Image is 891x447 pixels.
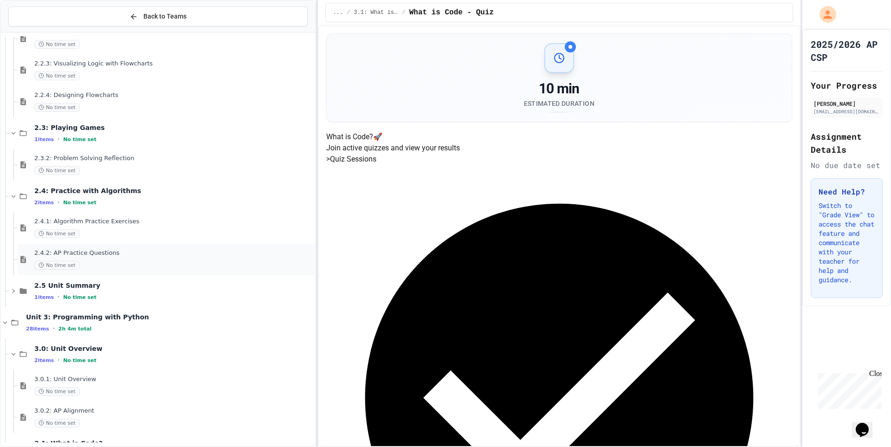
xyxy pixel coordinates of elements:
[58,326,92,332] span: 2h 4m total
[34,387,80,396] span: No time set
[402,9,405,16] span: /
[63,294,97,300] span: No time set
[53,325,55,332] span: •
[34,419,80,428] span: No time set
[354,9,398,16] span: 3.1: What is Code?
[34,200,54,206] span: 2 items
[34,187,313,195] span: 2.4: Practice with Algorithms
[58,136,59,143] span: •
[26,313,313,321] span: Unit 3: Programming with Python
[811,130,883,156] h2: Assignment Details
[814,369,882,409] iframe: chat widget
[34,123,313,132] span: 2.3: Playing Games
[524,99,594,108] div: Estimated Duration
[852,410,882,438] iframe: chat widget
[34,103,80,112] span: No time set
[34,218,313,226] span: 2.4.1: Algorithm Practice Exercises
[34,60,313,68] span: 2.2.3: Visualizing Logic with Flowcharts
[34,249,313,257] span: 2.4.2: AP Practice Questions
[34,261,80,270] span: No time set
[34,344,313,353] span: 3.0: Unit Overview
[34,91,313,99] span: 2.2.4: Designing Flowcharts
[333,9,343,16] span: ...
[811,160,883,171] div: No due date set
[34,229,80,238] span: No time set
[811,79,883,92] h2: Your Progress
[58,293,59,301] span: •
[34,407,313,415] span: 3.0.2: AP Alignment
[34,166,80,175] span: No time set
[8,6,308,26] button: Back to Teams
[34,376,313,383] span: 3.0.1: Unit Overview
[58,199,59,206] span: •
[34,357,54,363] span: 2 items
[63,136,97,143] span: No time set
[34,281,313,290] span: 2.5 Unit Summary
[34,40,80,49] span: No time set
[34,71,80,80] span: No time set
[819,201,875,285] p: Switch to "Grade View" to access the chat feature and communicate with your teacher for help and ...
[34,294,54,300] span: 1 items
[814,99,880,108] div: [PERSON_NAME]
[819,186,875,197] h3: Need Help?
[4,4,64,59] div: Chat with us now!Close
[143,12,187,21] span: Back to Teams
[326,143,792,154] p: Join active quizzes and view your results
[58,356,59,364] span: •
[326,131,792,143] h4: What is Code? 🚀
[326,154,792,165] h5: > Quiz Sessions
[811,38,883,64] h1: 2025/2026 AP CSP
[810,4,839,25] div: My Account
[63,357,97,363] span: No time set
[347,9,350,16] span: /
[524,80,594,97] div: 10 min
[34,136,54,143] span: 1 items
[409,7,494,18] span: What is Code - Quiz
[63,200,97,206] span: No time set
[34,155,313,162] span: 2.3.2: Problem Solving Reflection
[26,326,49,332] span: 28 items
[814,108,880,115] div: [EMAIL_ADDRESS][DOMAIN_NAME]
